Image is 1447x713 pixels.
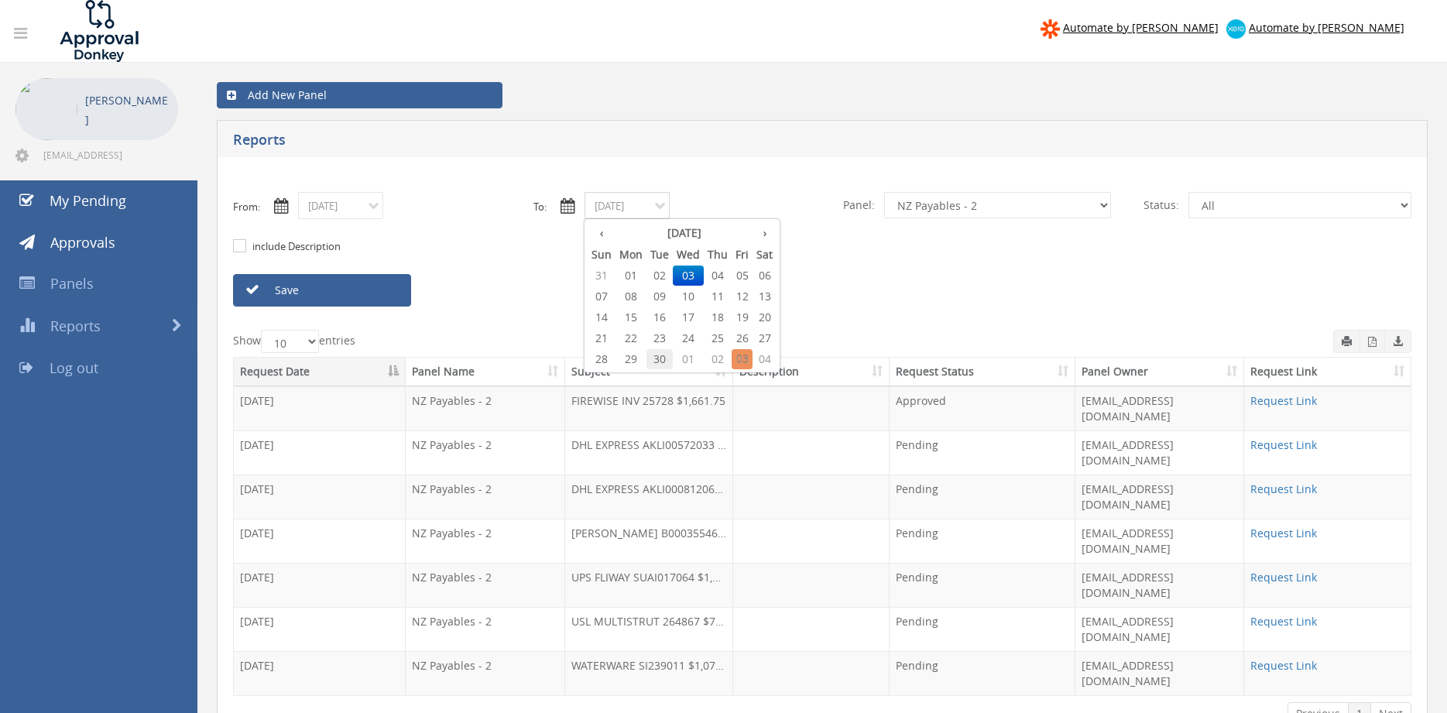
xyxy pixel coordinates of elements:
a: Request Link [1250,526,1317,540]
th: Fri [732,244,753,266]
th: Subject: activate to sort column ascending [565,358,733,386]
span: 06 [753,266,777,286]
th: Panel Name: activate to sort column ascending [406,358,565,386]
span: 03 [673,266,704,286]
span: 16 [646,307,673,327]
img: zapier-logomark.png [1041,19,1060,39]
span: 14 [588,307,615,327]
span: 11 [704,286,732,307]
span: My Pending [50,191,126,210]
th: Thu [704,244,732,266]
th: Panel Owner: activate to sort column ascending [1075,358,1245,386]
span: 19 [732,307,753,327]
span: 29 [615,349,646,369]
td: Pending [890,563,1075,607]
td: [DATE] [234,519,406,563]
td: [EMAIL_ADDRESS][DOMAIN_NAME] [1075,519,1245,563]
span: 18 [704,307,732,327]
span: 01 [615,266,646,286]
td: NZ Payables - 2 [406,386,565,430]
span: 21 [588,328,615,348]
label: From: [233,200,260,214]
td: FIREWISE INV 25728 $1,661.75 [565,386,733,430]
span: 20 [753,307,777,327]
h5: Reports [233,132,1061,152]
span: 05 [732,266,753,286]
td: [DATE] [234,607,406,651]
span: Panels [50,274,94,293]
span: 23 [646,328,673,348]
a: Request Link [1250,482,1317,496]
p: [PERSON_NAME] [85,91,170,129]
td: NZ Payables - 2 [406,475,565,519]
span: 13 [753,286,777,307]
span: 22 [615,328,646,348]
span: [EMAIL_ADDRESS][DOMAIN_NAME] [43,149,175,161]
span: Reports [50,317,101,335]
span: 24 [673,328,704,348]
span: 30 [646,349,673,369]
label: include Description [249,239,341,255]
td: NZ Payables - 2 [406,651,565,695]
td: DHL EXPRESS AKLI000812065 $158.63 [565,475,733,519]
td: Pending [890,430,1075,475]
td: [DATE] [234,430,406,475]
span: 15 [615,307,646,327]
th: Tue [646,244,673,266]
td: Pending [890,607,1075,651]
th: › [753,222,777,244]
a: Request Link [1250,614,1317,629]
td: NZ Payables - 2 [406,519,565,563]
a: Request Link [1250,570,1317,584]
th: Description: activate to sort column ascending [733,358,890,386]
label: To: [533,200,547,214]
td: USL MULTISTRUT 264867 $73.03 [565,607,733,651]
a: Request Link [1250,437,1317,452]
td: NZ Payables - 2 [406,430,565,475]
td: [EMAIL_ADDRESS][DOMAIN_NAME] [1075,475,1245,519]
td: [DATE] [234,475,406,519]
span: 07 [588,286,615,307]
span: Automate by [PERSON_NAME] [1249,20,1404,35]
td: [EMAIL_ADDRESS][DOMAIN_NAME] [1075,563,1245,607]
th: Wed [673,244,704,266]
a: Request Link [1250,393,1317,408]
th: Request Link: activate to sort column ascending [1244,358,1411,386]
a: Request Link [1250,658,1317,673]
th: Sat [753,244,777,266]
span: 04 [753,349,777,369]
span: 31 [588,266,615,286]
span: 03 [732,349,753,369]
th: Request Status: activate to sort column ascending [890,358,1075,386]
span: Panel: [834,192,884,218]
td: [EMAIL_ADDRESS][DOMAIN_NAME] [1075,430,1245,475]
td: NZ Payables - 2 [406,607,565,651]
select: Showentries [261,330,319,353]
span: 26 [732,328,753,348]
span: 09 [646,286,673,307]
td: Approved [890,386,1075,430]
span: 25 [704,328,732,348]
a: Save [233,274,411,307]
td: DHL EXPRESS AKLI00572033 $222.99 [565,430,733,475]
td: [DATE] [234,651,406,695]
span: 04 [704,266,732,286]
span: 10 [673,286,704,307]
td: [DATE] [234,563,406,607]
span: 02 [646,266,673,286]
td: WATERWARE SI239011 $1,077.79 [565,651,733,695]
a: Add New Panel [217,82,502,108]
span: 17 [673,307,704,327]
td: [EMAIL_ADDRESS][DOMAIN_NAME] [1075,386,1245,430]
span: Automate by [PERSON_NAME] [1063,20,1219,35]
th: [DATE] [615,222,753,244]
span: Status: [1134,192,1188,218]
span: Log out [50,358,98,377]
td: NZ Payables - 2 [406,563,565,607]
td: Pending [890,519,1075,563]
span: 27 [753,328,777,348]
th: Sun [588,244,615,266]
label: Show entries [233,330,355,353]
td: Pending [890,651,1075,695]
td: Pending [890,475,1075,519]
